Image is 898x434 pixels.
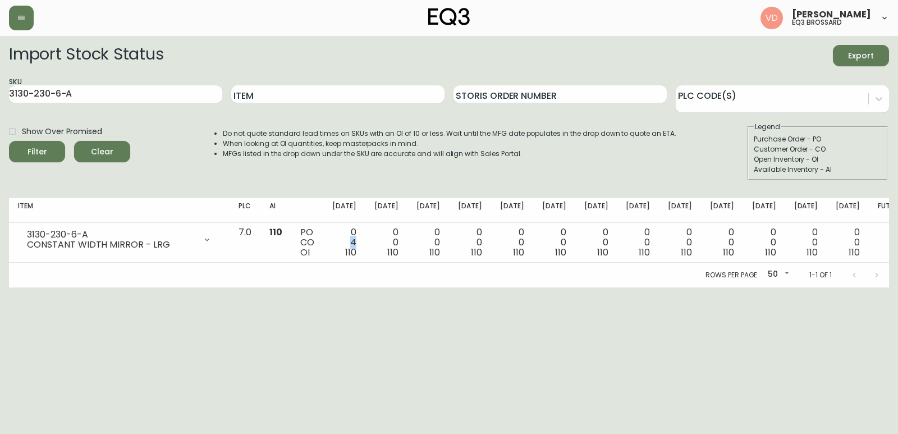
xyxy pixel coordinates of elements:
span: 110 [723,246,734,259]
li: When looking at OI quantities, keep masterpacks in mind. [223,139,676,149]
span: 110 [807,246,818,259]
th: [DATE] [533,198,575,223]
div: 0 4 [332,227,356,258]
th: [DATE] [785,198,827,223]
th: [DATE] [659,198,701,223]
th: [DATE] [827,198,869,223]
span: OI [300,246,310,259]
th: [DATE] [575,198,617,223]
div: CONSTANT WIDTH MIRROR - LRG [27,240,196,250]
th: PLC [230,198,260,223]
button: Export [833,45,889,66]
span: 110 [269,226,282,239]
span: 110 [387,246,398,259]
legend: Legend [754,122,781,132]
div: 0 0 [374,227,398,258]
div: 0 0 [584,227,608,258]
span: Show Over Promised [22,126,102,138]
span: 110 [849,246,860,259]
div: 0 0 [710,227,734,258]
div: 0 0 [542,227,566,258]
th: [DATE] [743,198,785,223]
div: Filter [28,145,47,159]
th: [DATE] [449,198,491,223]
div: 0 0 [752,227,776,258]
button: Filter [9,141,65,162]
div: 50 [763,266,791,284]
p: 1-1 of 1 [809,270,832,280]
li: MFGs listed in the drop down under the SKU are accurate and will align with Sales Portal. [223,149,676,159]
th: [DATE] [407,198,450,223]
th: Item [9,198,230,223]
button: Clear [74,141,130,162]
div: 3130-230-6-ACONSTANT WIDTH MIRROR - LRG [18,227,221,252]
div: 0 0 [416,227,441,258]
span: 110 [597,246,608,259]
th: AI [260,198,291,223]
h5: eq3 brossard [792,19,842,26]
span: 110 [639,246,650,259]
p: Rows per page: [705,270,759,280]
span: 110 [555,246,566,259]
th: [DATE] [323,198,365,223]
div: Customer Order - CO [754,144,882,154]
li: Do not quote standard lead times on SKUs with an OI of 10 or less. Wait until the MFG date popula... [223,129,676,139]
img: logo [428,8,470,26]
span: 110 [345,246,356,259]
th: [DATE] [491,198,533,223]
h2: Import Stock Status [9,45,163,66]
img: 34cbe8de67806989076631741e6a7c6b [760,7,783,29]
div: 0 0 [626,227,650,258]
span: Clear [83,145,121,159]
span: 110 [681,246,692,259]
div: PO CO [300,227,314,258]
span: 110 [765,246,776,259]
div: 0 0 [458,227,482,258]
th: [DATE] [617,198,659,223]
span: 110 [429,246,441,259]
span: [PERSON_NAME] [792,10,871,19]
div: Available Inventory - AI [754,165,882,175]
div: 0 0 [836,227,860,258]
span: 110 [513,246,524,259]
th: [DATE] [701,198,743,223]
div: 0 0 [500,227,524,258]
div: Open Inventory - OI [754,154,882,165]
span: Export [842,49,880,63]
div: 0 0 [668,227,692,258]
span: 110 [471,246,482,259]
div: Purchase Order - PO [754,134,882,144]
div: 3130-230-6-A [27,230,196,240]
div: 0 0 [794,227,818,258]
td: 7.0 [230,223,260,263]
th: [DATE] [365,198,407,223]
